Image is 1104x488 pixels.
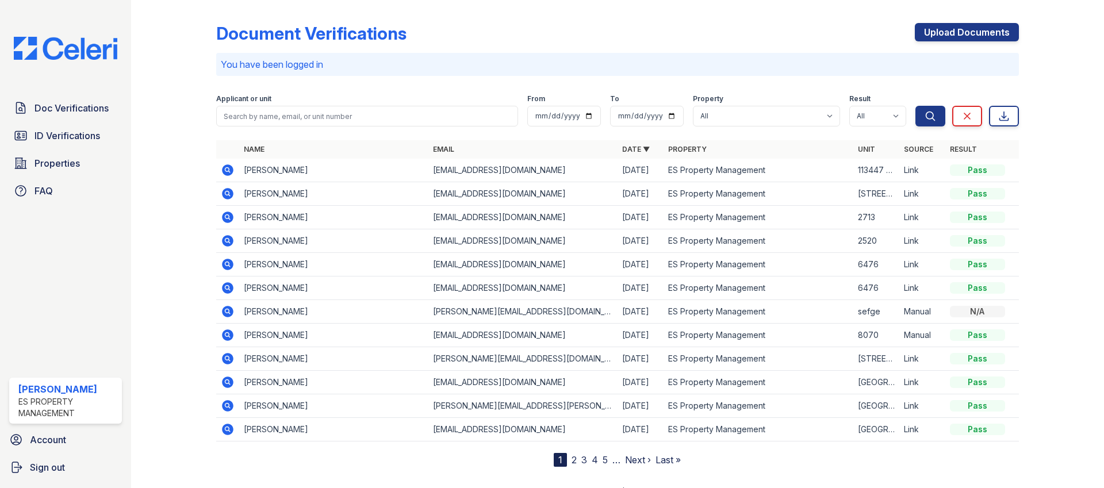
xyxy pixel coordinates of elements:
td: Link [899,394,945,418]
td: [GEOGRAPHIC_DATA] [853,418,899,441]
td: [DATE] [618,276,664,300]
td: 113447 Sweetleaf dr [853,159,899,182]
td: ES Property Management [664,206,853,229]
a: Result [950,145,977,153]
a: Date ▼ [622,145,650,153]
a: Unit [858,145,875,153]
span: Properties [34,156,80,170]
td: [EMAIL_ADDRESS][DOMAIN_NAME] [428,206,618,229]
td: [DATE] [618,300,664,324]
a: Name [244,145,264,153]
td: [DATE] [618,418,664,441]
td: [PERSON_NAME] [239,418,428,441]
td: [PERSON_NAME] [239,324,428,347]
td: 2520 [853,229,899,253]
td: [GEOGRAPHIC_DATA] [853,394,899,418]
td: ES Property Management [664,276,853,300]
td: ES Property Management [664,394,853,418]
td: [EMAIL_ADDRESS][DOMAIN_NAME] [428,276,618,300]
div: Pass [950,235,1005,247]
td: [DATE] [618,229,664,253]
td: Link [899,159,945,182]
td: [EMAIL_ADDRESS][DOMAIN_NAME] [428,182,618,206]
a: Upload Documents [915,23,1019,41]
td: [STREET_ADDRESS] [853,347,899,371]
td: Manual [899,324,945,347]
td: [EMAIL_ADDRESS][DOMAIN_NAME] [428,229,618,253]
td: [DATE] [618,347,664,371]
td: Link [899,371,945,394]
td: [PERSON_NAME] [239,206,428,229]
td: [DATE] [618,182,664,206]
a: Account [5,428,126,451]
span: Sign out [30,460,65,474]
a: Properties [9,152,122,175]
div: Document Verifications [216,23,407,44]
td: [PERSON_NAME] [239,371,428,394]
td: ES Property Management [664,253,853,276]
td: 8070 [853,324,899,347]
a: Last » [655,454,681,466]
td: [PERSON_NAME] [239,300,428,324]
td: [EMAIL_ADDRESS][DOMAIN_NAME] [428,159,618,182]
a: 5 [603,454,608,466]
td: [EMAIL_ADDRESS][DOMAIN_NAME] [428,253,618,276]
td: ES Property Management [664,159,853,182]
td: [PERSON_NAME] [239,347,428,371]
div: Pass [950,400,1005,412]
td: ES Property Management [664,371,853,394]
div: Pass [950,212,1005,223]
span: FAQ [34,184,53,198]
label: Property [693,94,723,103]
p: You have been logged in [221,57,1014,71]
td: ES Property Management [664,229,853,253]
td: [DATE] [618,371,664,394]
a: 2 [572,454,577,466]
span: Account [30,433,66,447]
div: Pass [950,164,1005,176]
div: [PERSON_NAME] [18,382,117,396]
td: Link [899,347,945,371]
label: To [610,94,619,103]
div: Pass [950,329,1005,341]
div: N/A [950,306,1005,317]
a: Doc Verifications [9,97,122,120]
a: FAQ [9,179,122,202]
label: Applicant or unit [216,94,271,103]
label: Result [849,94,871,103]
td: [PERSON_NAME] [239,229,428,253]
td: [PERSON_NAME] [239,253,428,276]
div: 1 [554,453,567,467]
div: Pass [950,282,1005,294]
td: [DATE] [618,159,664,182]
td: Link [899,418,945,441]
input: Search by name, email, or unit number [216,106,518,126]
span: … [612,453,620,467]
div: ES Property Management [18,396,117,419]
a: Next › [625,454,651,466]
td: ES Property Management [664,324,853,347]
span: ID Verifications [34,129,100,143]
img: CE_Logo_Blue-a8612792a0a2168367f1c8372b55b34899dd931a85d93a1a3d3e32e68fde9ad4.png [5,37,126,60]
td: [PERSON_NAME][EMAIL_ADDRESS][DOMAIN_NAME] [428,300,618,324]
td: ES Property Management [664,182,853,206]
td: [EMAIL_ADDRESS][DOMAIN_NAME] [428,418,618,441]
td: 6476 [853,253,899,276]
td: [PERSON_NAME] [239,276,428,300]
td: ES Property Management [664,418,853,441]
a: Source [904,145,933,153]
td: [PERSON_NAME] [239,394,428,418]
td: 2713 [853,206,899,229]
a: Sign out [5,456,126,479]
a: Property [668,145,707,153]
div: Pass [950,259,1005,270]
td: Link [899,206,945,229]
td: [DATE] [618,394,664,418]
td: Link [899,229,945,253]
td: [STREET_ADDRESS] [853,182,899,206]
a: ID Verifications [9,124,122,147]
td: [EMAIL_ADDRESS][DOMAIN_NAME] [428,324,618,347]
td: Link [899,182,945,206]
td: Link [899,253,945,276]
